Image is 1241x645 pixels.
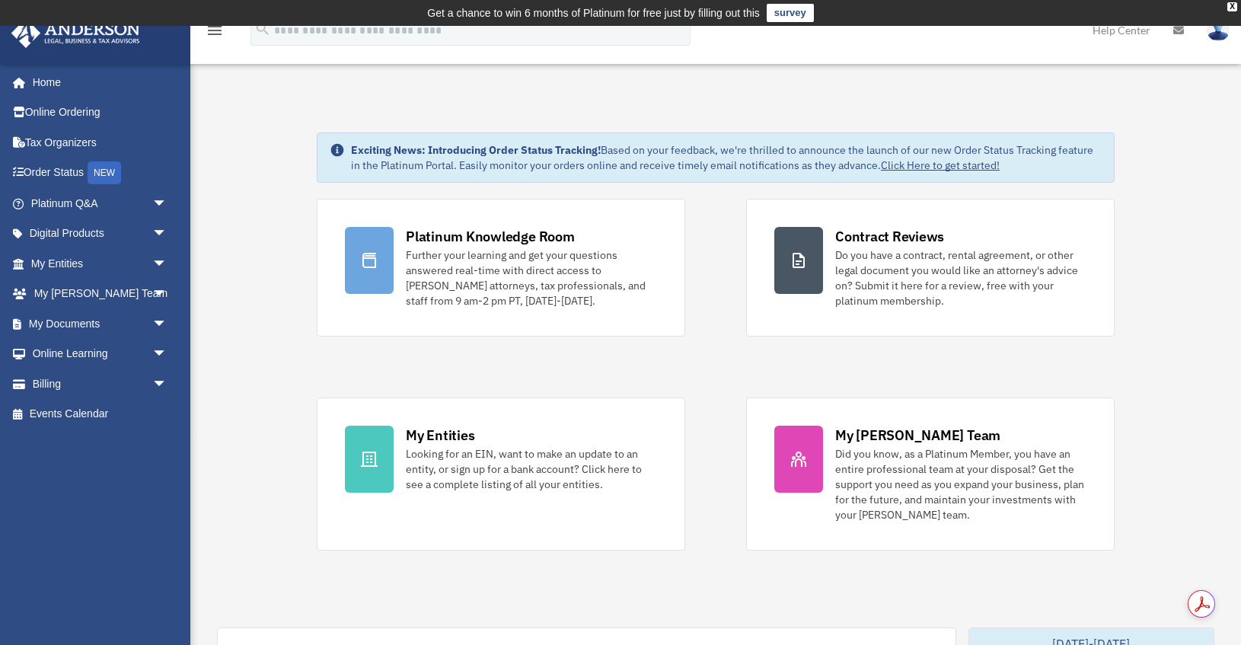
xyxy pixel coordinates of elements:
a: My Entitiesarrow_drop_down [11,248,190,279]
div: Contract Reviews [835,227,944,246]
a: My Entities Looking for an EIN, want to make an update to an entity, or sign up for a bank accoun... [317,398,685,551]
div: Get a chance to win 6 months of Platinum for free just by filling out this [427,4,760,22]
a: survey [767,4,814,22]
div: Further your learning and get your questions answered real-time with direct access to [PERSON_NAM... [406,247,657,308]
i: menu [206,21,224,40]
a: My Documentsarrow_drop_down [11,308,190,339]
a: Events Calendar [11,399,190,429]
span: arrow_drop_down [152,339,183,370]
a: Platinum Knowledge Room Further your learning and get your questions answered real-time with dire... [317,199,685,337]
a: My [PERSON_NAME] Teamarrow_drop_down [11,279,190,309]
span: arrow_drop_down [152,369,183,400]
a: Tax Organizers [11,127,190,158]
a: Online Learningarrow_drop_down [11,339,190,369]
a: Contract Reviews Do you have a contract, rental agreement, or other legal document you would like... [746,199,1115,337]
span: arrow_drop_down [152,188,183,219]
div: NEW [88,161,121,184]
strong: Exciting News: Introducing Order Status Tracking! [351,143,601,157]
a: Platinum Q&Aarrow_drop_down [11,188,190,219]
i: search [254,21,271,37]
span: arrow_drop_down [152,248,183,279]
div: Do you have a contract, rental agreement, or other legal document you would like an attorney's ad... [835,247,1086,308]
img: User Pic [1207,19,1230,41]
img: Anderson Advisors Platinum Portal [7,18,145,48]
span: arrow_drop_down [152,219,183,250]
a: My [PERSON_NAME] Team Did you know, as a Platinum Member, you have an entire professional team at... [746,398,1115,551]
a: Billingarrow_drop_down [11,369,190,399]
div: My Entities [406,426,474,445]
div: close [1227,2,1237,11]
div: My [PERSON_NAME] Team [835,426,1000,445]
div: Based on your feedback, we're thrilled to announce the launch of our new Order Status Tracking fe... [351,142,1102,173]
div: Platinum Knowledge Room [406,227,575,246]
a: Home [11,67,183,97]
a: Click Here to get started! [881,158,1000,172]
a: Online Ordering [11,97,190,128]
a: Order StatusNEW [11,158,190,189]
a: Digital Productsarrow_drop_down [11,219,190,249]
a: menu [206,27,224,40]
span: arrow_drop_down [152,279,183,310]
div: Did you know, as a Platinum Member, you have an entire professional team at your disposal? Get th... [835,446,1086,522]
span: arrow_drop_down [152,308,183,340]
div: Looking for an EIN, want to make an update to an entity, or sign up for a bank account? Click her... [406,446,657,492]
